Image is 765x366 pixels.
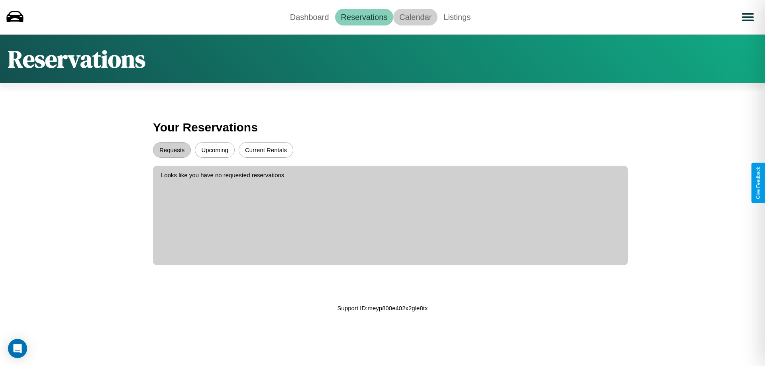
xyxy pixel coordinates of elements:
[737,6,759,28] button: Open menu
[153,117,612,138] h3: Your Reservations
[393,9,437,25] a: Calendar
[153,142,191,158] button: Requests
[8,339,27,358] div: Open Intercom Messenger
[335,9,394,25] a: Reservations
[337,303,428,313] p: Support ID: meyp800e402x2gle8tx
[755,167,761,199] div: Give Feedback
[161,170,620,180] p: Looks like you have no requested reservations
[8,43,145,75] h1: Reservations
[239,142,293,158] button: Current Rentals
[284,9,335,25] a: Dashboard
[195,142,235,158] button: Upcoming
[437,9,477,25] a: Listings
